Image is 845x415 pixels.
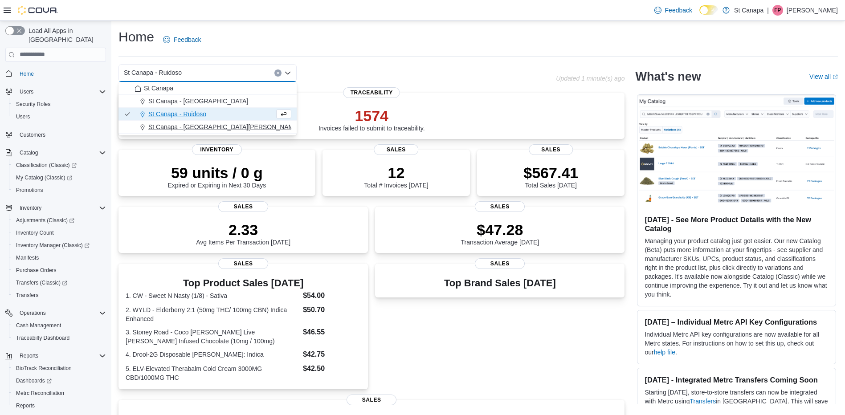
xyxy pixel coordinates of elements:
span: Sales [374,144,418,155]
button: Inventory Count [9,227,110,239]
button: St Canapa - Ruidoso [118,108,297,121]
button: Reports [9,399,110,412]
a: Classification (Classic) [9,159,110,171]
span: Feedback [174,35,201,44]
span: St Canapa - Ruidoso [124,67,182,78]
p: [PERSON_NAME] [787,5,838,16]
span: Cash Management [16,322,61,329]
p: Managing your product catalog just got easier. Our new Catalog (Beta) puts more information at yo... [645,236,829,299]
span: Sales [529,144,573,155]
div: Expired or Expiring in Next 30 Days [167,164,266,189]
a: Home [16,69,37,79]
button: Promotions [9,184,110,196]
a: Classification (Classic) [12,160,80,171]
span: Inventory Manager (Classic) [16,242,90,249]
a: Feedback [651,1,696,19]
dd: $54.00 [303,290,361,301]
a: Feedback [159,31,204,49]
p: $567.41 [523,164,578,182]
div: Avg Items Per Transaction [DATE] [196,221,290,246]
span: Load All Apps in [GEOGRAPHIC_DATA] [25,26,106,44]
h3: [DATE] – Individual Metrc API Key Configurations [645,317,829,326]
a: BioTrack Reconciliation [12,363,75,374]
img: Cova [18,6,58,15]
button: Users [16,86,37,97]
button: Cash Management [9,319,110,332]
button: Clear input [274,69,282,77]
span: St Canapa - Ruidoso [148,110,206,118]
span: Dashboards [16,377,52,384]
span: Sales [475,258,525,269]
span: Purchase Orders [16,267,57,274]
h3: [DATE] - Integrated Metrc Transfers Coming Soon [645,375,829,384]
button: Home [2,67,110,80]
p: $47.28 [461,221,539,239]
p: Individual Metrc API key configurations are now available for all Metrc states. For instructions ... [645,330,829,357]
dt: 2. WYLD - Elderberry 2:1 (50mg THC/ 100mg CBN) Indica Enhanced [126,305,299,323]
span: Manifests [12,252,106,263]
button: Catalog [2,146,110,159]
span: Users [16,86,106,97]
dt: 3. Stoney Road - Coco [PERSON_NAME] Live [PERSON_NAME] Infused Chocolate (10mg / 100mg) [126,328,299,346]
span: Classification (Classic) [12,160,106,171]
a: Transfers [690,398,716,405]
span: Sales [218,201,268,212]
a: View allExternal link [809,73,838,80]
span: Users [16,113,30,120]
button: Purchase Orders [9,264,110,277]
button: Users [2,85,110,98]
a: Traceabilty Dashboard [12,333,73,343]
span: Inventory [20,204,41,212]
span: Security Roles [12,99,106,110]
h3: [DATE] - See More Product Details with the New Catalog [645,215,829,233]
div: Transaction Average [DATE] [461,221,539,246]
button: Transfers [9,289,110,301]
input: Dark Mode [699,5,718,15]
span: Operations [16,308,106,318]
span: Adjustments (Classic) [12,215,106,226]
p: Updated 1 minute(s) ago [556,75,625,82]
a: Security Roles [12,99,54,110]
button: Reports [2,350,110,362]
span: Dashboards [12,375,106,386]
p: 59 units / 0 g [167,164,266,182]
a: Manifests [12,252,42,263]
a: Transfers (Classic) [9,277,110,289]
h1: Home [118,28,154,46]
a: Metrc Reconciliation [12,388,68,399]
span: BioTrack Reconciliation [16,365,72,372]
h3: Top Brand Sales [DATE] [444,278,556,289]
span: Inventory Count [16,229,54,236]
span: Reports [16,350,106,361]
div: Invoices failed to submit to traceability. [318,107,425,132]
span: Home [20,70,34,77]
a: Dashboards [12,375,55,386]
span: Inventory Count [12,228,106,238]
span: Promotions [16,187,43,194]
a: Cash Management [12,320,65,331]
span: Users [12,111,106,122]
button: Traceabilty Dashboard [9,332,110,344]
span: Transfers [16,292,38,299]
span: Transfers [12,290,106,301]
p: 12 [364,164,428,182]
p: St Canapa [734,5,763,16]
div: Choose from the following options [118,82,297,134]
p: 2.33 [196,221,290,239]
svg: External link [833,74,838,80]
span: Inventory [16,203,106,213]
a: Promotions [12,185,47,195]
button: Customers [2,128,110,141]
button: St Canapa - [GEOGRAPHIC_DATA] [118,95,297,108]
button: Users [9,110,110,123]
p: | [767,5,769,16]
span: Customers [16,129,106,140]
div: Felix Palmer [772,5,783,16]
span: Metrc Reconciliation [12,388,106,399]
span: Transfers (Classic) [12,277,106,288]
span: Sales [347,395,396,405]
span: Manifests [16,254,39,261]
span: Purchase Orders [12,265,106,276]
span: Feedback [665,6,692,15]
